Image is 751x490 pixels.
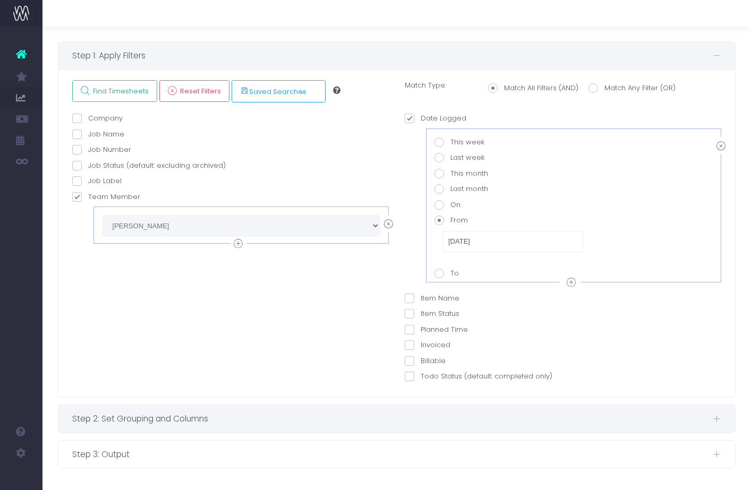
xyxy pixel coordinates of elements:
[588,83,676,93] label: Match Any Filter (OR)
[177,87,221,96] span: Reset Filters
[405,371,552,382] label: Todo Status (default: completed only)
[434,152,484,163] label: Last week
[405,356,446,366] label: Billable
[72,412,713,425] span: Step 2: Set Grouping and Columns
[232,80,326,102] button: Saved Searches
[434,215,468,226] label: From
[240,87,306,96] span: Saved Searches
[405,308,459,319] label: Item Status
[13,469,29,485] img: images/default_profile_image.png
[442,231,583,252] input: Select date
[405,293,459,304] label: Item Name
[72,49,713,62] span: Step 1: Apply Filters
[560,277,581,288] div: OR
[405,113,466,124] label: Date Logged
[72,448,713,461] span: Step 3: Output
[72,176,122,186] label: Job Label
[72,160,226,171] label: Job Status (default: excluding archived)
[434,200,460,210] label: On
[488,83,578,93] label: Match All Filters (AND)
[434,168,488,179] label: This month
[405,324,468,335] label: Planned Time
[72,192,140,202] label: Team Member
[434,268,459,279] label: To
[72,144,131,155] label: Job Number
[72,80,157,102] a: Find Timesheets
[102,215,380,236] select: echo " ";
[72,129,124,140] label: Job Name
[72,113,123,124] label: Company
[159,80,229,102] a: Reset Filters
[90,87,149,96] span: Find Timesheets
[434,184,488,194] label: Last month
[405,340,450,350] label: Invoiced
[434,137,484,148] label: This week
[397,80,480,92] label: Match Type:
